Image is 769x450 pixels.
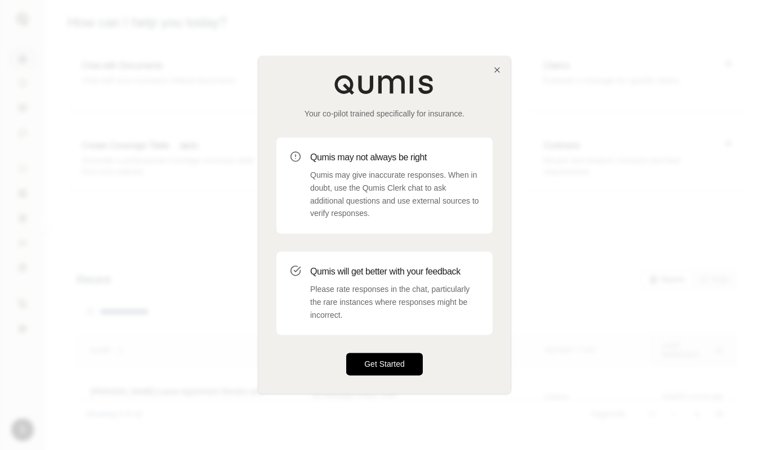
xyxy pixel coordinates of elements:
[310,169,479,220] p: Qumis may give inaccurate responses. When in doubt, use the Qumis Clerk chat to ask additional qu...
[310,265,479,278] h3: Qumis will get better with your feedback
[346,353,423,376] button: Get Started
[334,74,435,94] img: Qumis Logo
[276,108,493,119] p: Your co-pilot trained specifically for insurance.
[310,151,479,164] h3: Qumis may not always be right
[310,283,479,321] p: Please rate responses in the chat, particularly the rare instances where responses might be incor...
